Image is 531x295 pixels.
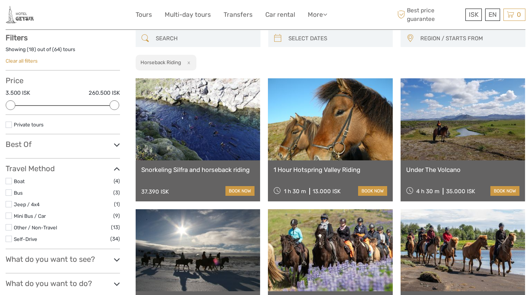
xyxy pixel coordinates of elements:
a: book now [490,186,519,196]
h3: Price [6,76,120,85]
div: 37.390 ISK [141,188,169,195]
span: 0 [516,11,522,18]
span: Best price guarantee [395,6,464,23]
div: Showing ( ) out of ( ) tours [6,46,120,57]
span: (4) [114,177,120,185]
a: Private tours [14,122,44,128]
button: REGION / STARTS FROM [417,32,522,45]
input: SELECT DATES [285,32,389,45]
label: 260.500 ISK [89,89,120,97]
img: 2245-fc00950d-c906-46d7-b8c2-e740c3f96a38_logo_small.jpg [6,6,34,24]
a: Jeep / 4x4 [14,201,39,207]
span: 1 h 30 m [284,188,306,195]
label: 3.500 ISK [6,89,30,97]
strong: Filters [6,33,28,42]
span: (9) [113,211,120,220]
span: (13) [111,223,120,232]
h2: Horseback Riding [140,59,181,65]
a: Under The Volcano [406,166,519,173]
a: Snorkeling Silfra and horseback riding [141,166,255,173]
a: Car rental [265,9,295,20]
div: 13.000 ISK [313,188,341,195]
a: Boat [14,178,25,184]
a: Clear all filters [6,58,38,64]
label: 64 [54,46,60,53]
div: 35.000 ISK [446,188,475,195]
p: We're away right now. Please check back later! [10,13,84,19]
h3: What do you want to do? [6,279,120,288]
a: Mini Bus / Car [14,213,46,219]
a: Bus [14,190,23,196]
span: (1) [114,200,120,208]
button: x [182,59,192,66]
h3: What do you want to see? [6,255,120,264]
a: More [308,9,327,20]
span: ISK [469,11,478,18]
span: 4 h 30 m [416,188,439,195]
span: (34) [110,235,120,243]
input: SEARCH [153,32,257,45]
a: 1 Hour Hotspring Valley Riding [274,166,387,173]
a: Multi-day tours [165,9,211,20]
h3: Best Of [6,140,120,149]
h3: Travel Method [6,164,120,173]
a: book now [358,186,387,196]
div: EN [485,9,500,21]
label: 18 [29,46,34,53]
span: (3) [113,188,120,197]
a: Tours [136,9,152,20]
a: Transfers [224,9,253,20]
a: Self-Drive [14,236,37,242]
a: book now [225,186,255,196]
a: Other / Non-Travel [14,225,57,230]
button: Open LiveChat chat widget [86,12,95,21]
